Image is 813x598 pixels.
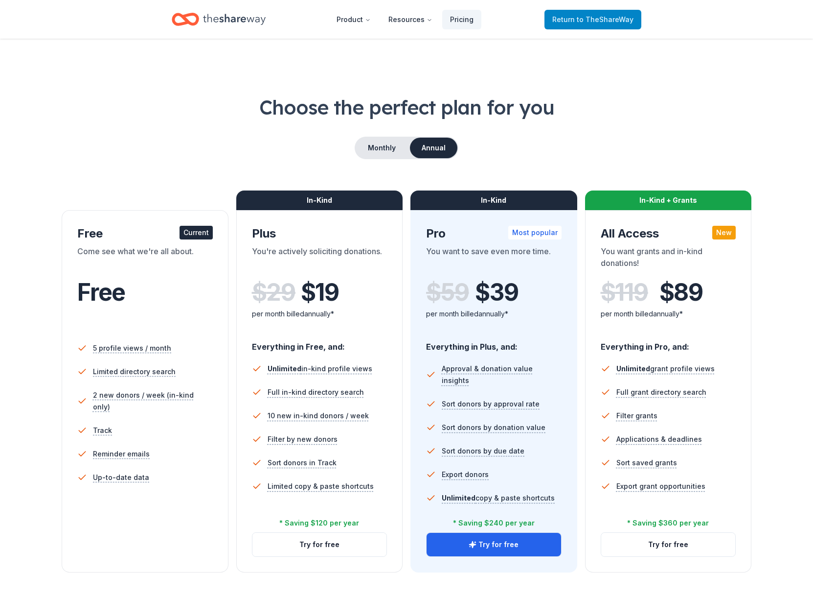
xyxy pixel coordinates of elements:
span: Export grant opportunities [616,480,705,492]
span: Track [93,425,112,436]
span: Up-to-date data [93,472,149,483]
span: 10 new in-kind donors / week [268,410,369,422]
span: Filter grants [616,410,657,422]
a: Pricing [442,10,481,29]
div: Everything in Plus, and: [426,333,562,353]
span: Sort donors by approval rate [442,398,540,410]
span: Unlimited [442,494,475,502]
button: Try for free [427,533,561,556]
div: All Access [601,226,736,241]
button: Try for free [601,533,736,556]
span: Sort saved grants [616,457,677,469]
span: Limited directory search [93,366,176,378]
div: * Saving $240 per year [453,517,535,529]
div: Come see what we're all about. [77,245,213,273]
div: Current [180,226,213,239]
span: Reminder emails [93,448,150,460]
span: Sort donors in Track [268,457,337,469]
span: $ 39 [475,279,518,306]
span: to TheShareWay [577,15,633,24]
span: $ 89 [659,279,703,306]
div: In-Kind + Grants [585,191,752,210]
button: Try for free [252,533,387,556]
span: Unlimited [268,364,301,373]
button: Annual [410,138,457,158]
span: Full grant directory search [616,386,706,398]
div: In-Kind [410,191,577,210]
button: Monthly [356,138,408,158]
span: Unlimited [616,364,650,373]
span: 5 profile views / month [93,342,171,354]
div: per month billed annually* [426,308,562,320]
a: Home [172,8,266,31]
div: * Saving $360 per year [627,517,709,529]
span: 2 new donors / week (in-kind only) [93,389,213,413]
span: Applications & deadlines [616,433,702,445]
div: Everything in Pro, and: [601,333,736,353]
span: Return [552,14,633,25]
button: Product [329,10,379,29]
span: in-kind profile views [268,364,372,373]
h1: Choose the perfect plan for you [39,94,774,121]
a: Returnto TheShareWay [544,10,641,29]
span: Sort donors by donation value [442,422,545,433]
div: Plus [252,226,387,241]
span: $ 19 [301,279,339,306]
nav: Main [329,8,481,31]
button: Resources [381,10,440,29]
div: * Saving $120 per year [279,517,359,529]
div: Pro [426,226,562,241]
div: Everything in Free, and: [252,333,387,353]
span: copy & paste shortcuts [442,494,555,502]
div: per month billed annually* [252,308,387,320]
span: Export donors [442,469,489,480]
div: In-Kind [236,191,403,210]
div: You want to save even more time. [426,245,562,273]
span: Filter by new donors [268,433,338,445]
div: Most popular [508,226,562,239]
div: New [712,226,736,239]
div: You're actively soliciting donations. [252,245,387,273]
span: Limited copy & paste shortcuts [268,480,374,492]
span: Approval & donation value insights [442,363,562,386]
div: You want grants and in-kind donations! [601,245,736,273]
span: grant profile views [616,364,715,373]
span: Free [77,278,125,307]
div: Free [77,226,213,241]
span: Sort donors by due date [442,445,524,457]
div: per month billed annually* [601,308,736,320]
span: Full in-kind directory search [268,386,364,398]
